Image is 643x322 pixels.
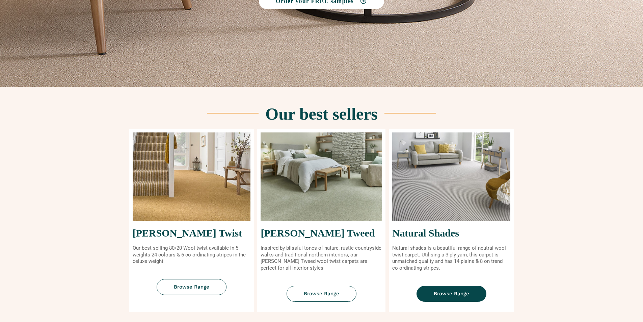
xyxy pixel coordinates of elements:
a: Browse Range [417,286,486,302]
p: Inspired by blissful tones of nature, rustic countryside walks and traditional northern interiors... [261,245,382,271]
h2: Our best sellers [265,105,377,122]
span: Browse Range [174,284,209,290]
h2: [PERSON_NAME] Twist [133,228,251,238]
h2: [PERSON_NAME] Tweed [261,228,382,238]
span: Browse Range [434,291,469,296]
p: Our best selling 80/20 Wool twist available in 5 weights 24 colours & 6 co ordinating stripes in ... [133,245,251,265]
a: Browse Range [157,279,226,295]
span: Browse Range [304,291,339,296]
a: Browse Range [287,286,356,302]
p: Natural shades is a beautiful range of neutral wool twist carpet. Utilising a 3 ply yarn, this ca... [392,245,510,271]
h2: Natural Shades [392,228,510,238]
